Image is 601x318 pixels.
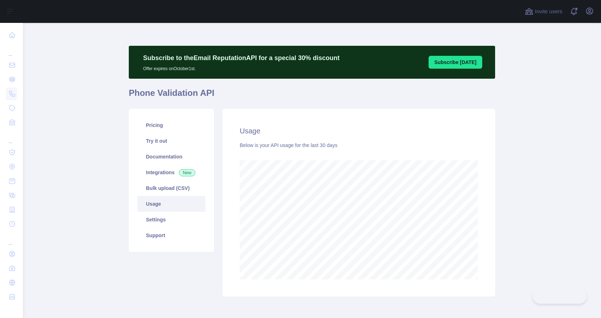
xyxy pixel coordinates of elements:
iframe: Toggle Customer Support [533,289,587,304]
a: Bulk upload (CSV) [137,180,205,196]
div: ... [6,43,17,57]
div: ... [6,232,17,246]
div: ... [6,130,17,145]
h2: Usage [240,126,478,136]
div: Below is your API usage for the last 30 days [240,142,478,149]
a: Usage [137,196,205,212]
a: Documentation [137,149,205,165]
h1: Phone Validation API [129,87,495,104]
p: Offer expires on October 1st. [143,63,339,72]
a: Try it out [137,133,205,149]
a: Settings [137,212,205,228]
a: Pricing [137,117,205,133]
span: Invite users [535,8,562,16]
button: Invite users [523,6,564,17]
a: Support [137,228,205,243]
a: Integrations New [137,165,205,180]
span: New [179,169,195,176]
button: Subscribe [DATE] [429,56,482,69]
p: Subscribe to the Email Reputation API for a special 30 % discount [143,53,339,63]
